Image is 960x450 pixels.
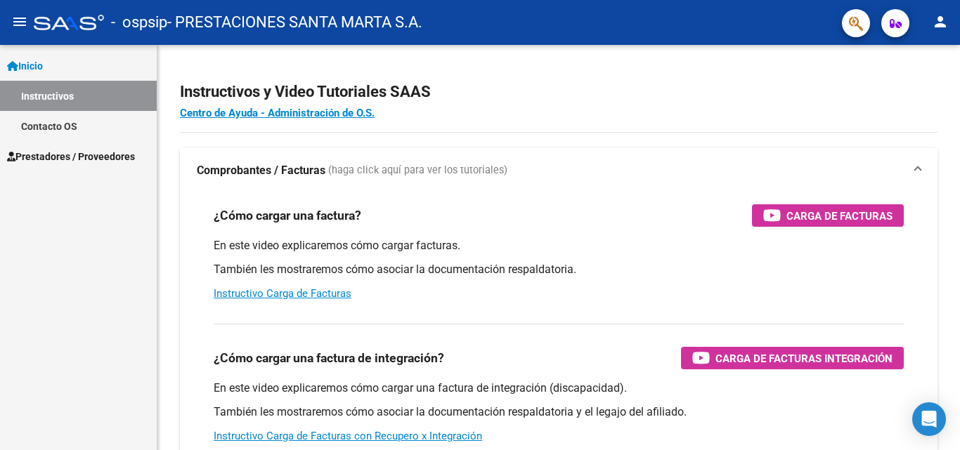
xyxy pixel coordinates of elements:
[786,207,893,225] span: Carga de Facturas
[7,58,43,74] span: Inicio
[214,348,444,368] h3: ¿Cómo cargar una factura de integración?
[180,107,375,119] a: Centro de Ayuda - Administración de O.S.
[214,380,904,396] p: En este video explicaremos cómo cargar una factura de integración (discapacidad).
[214,262,904,277] p: También les mostraremos cómo asociar la documentación respaldatoria.
[214,206,361,225] h3: ¿Cómo cargar una factura?
[752,204,904,227] button: Carga de Facturas
[11,13,28,30] mat-icon: menu
[167,7,422,38] span: - PRESTACIONES SANTA MARTA S.A.
[932,13,949,30] mat-icon: person
[111,7,167,38] span: - ospsip
[912,402,946,436] div: Open Intercom Messenger
[7,149,135,164] span: Prestadores / Proveedores
[214,430,482,442] a: Instructivo Carga de Facturas con Recupero x Integración
[214,238,904,253] p: En este video explicaremos cómo cargar facturas.
[180,148,938,193] mat-expansion-panel-header: Comprobantes / Facturas (haga click aquí para ver los tutoriales)
[214,287,351,300] a: Instructivo Carga de Facturas
[214,404,904,420] p: También les mostraremos cómo asociar la documentación respaldatoria y el legajo del afiliado.
[197,163,325,178] strong: Comprobantes / Facturas
[681,347,904,369] button: Carga de Facturas Integración
[328,163,507,178] span: (haga click aquí para ver los tutoriales)
[180,79,938,105] h2: Instructivos y Video Tutoriales SAAS
[715,350,893,367] span: Carga de Facturas Integración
